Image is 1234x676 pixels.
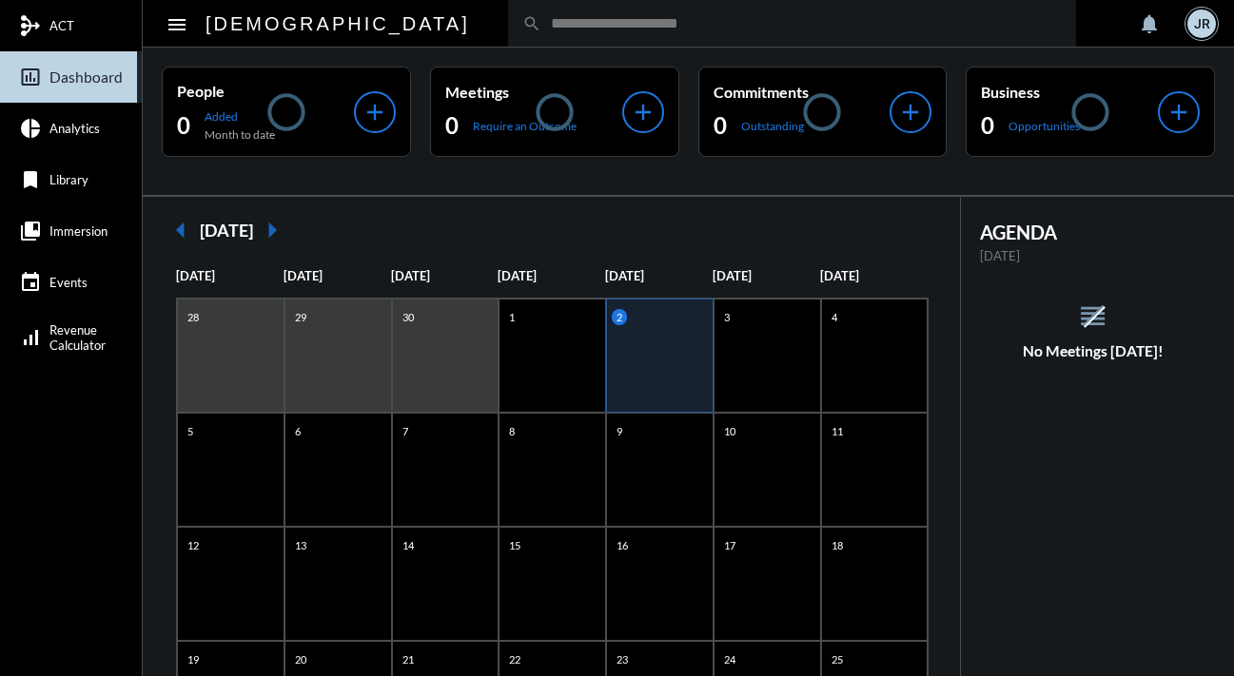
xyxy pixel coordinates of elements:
[980,221,1205,243] h2: AGENDA
[49,18,74,33] span: ACT
[49,121,100,136] span: Analytics
[504,651,525,667] p: 22
[612,651,633,667] p: 23
[176,268,284,283] p: [DATE]
[719,309,735,325] p: 3
[206,9,470,39] h2: [DEMOGRAPHIC_DATA]
[719,537,740,553] p: 17
[200,220,253,241] h2: [DATE]
[19,66,42,88] mat-icon: insert_chart_outlined
[498,268,605,283] p: [DATE]
[827,651,848,667] p: 25
[253,211,291,249] mat-icon: arrow_right
[391,268,499,283] p: [DATE]
[398,651,419,667] p: 21
[49,68,123,86] span: Dashboard
[290,537,311,553] p: 13
[398,423,413,439] p: 7
[290,423,305,439] p: 6
[1138,12,1161,35] mat-icon: notifications
[820,268,928,283] p: [DATE]
[522,14,541,33] mat-icon: search
[504,309,519,325] p: 1
[49,275,88,290] span: Events
[284,268,391,283] p: [DATE]
[504,537,525,553] p: 15
[504,423,519,439] p: 8
[19,117,42,140] mat-icon: pie_chart
[166,13,188,36] mat-icon: Side nav toggle icon
[961,342,1224,359] h5: No Meetings [DATE]!
[713,268,820,283] p: [DATE]
[290,309,311,325] p: 29
[183,537,204,553] p: 12
[19,326,42,349] mat-icon: signal_cellular_alt
[398,309,419,325] p: 30
[398,537,419,553] p: 14
[183,309,204,325] p: 28
[719,651,740,667] p: 24
[827,309,842,325] p: 4
[980,248,1205,263] p: [DATE]
[158,5,196,43] button: Toggle sidenav
[49,322,106,353] span: Revenue Calculator
[612,537,633,553] p: 16
[612,423,627,439] p: 9
[605,268,713,283] p: [DATE]
[183,423,198,439] p: 5
[612,309,627,325] p: 2
[827,537,848,553] p: 18
[19,168,42,191] mat-icon: bookmark
[719,423,740,439] p: 10
[162,211,200,249] mat-icon: arrow_left
[19,14,42,37] mat-icon: mediation
[1077,300,1108,332] mat-icon: reorder
[19,271,42,294] mat-icon: event
[183,651,204,667] p: 19
[49,223,108,239] span: Immersion
[19,220,42,242] mat-icon: collections_bookmark
[827,423,848,439] p: 11
[49,172,88,187] span: Library
[290,651,311,667] p: 20
[1187,10,1216,38] div: JR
